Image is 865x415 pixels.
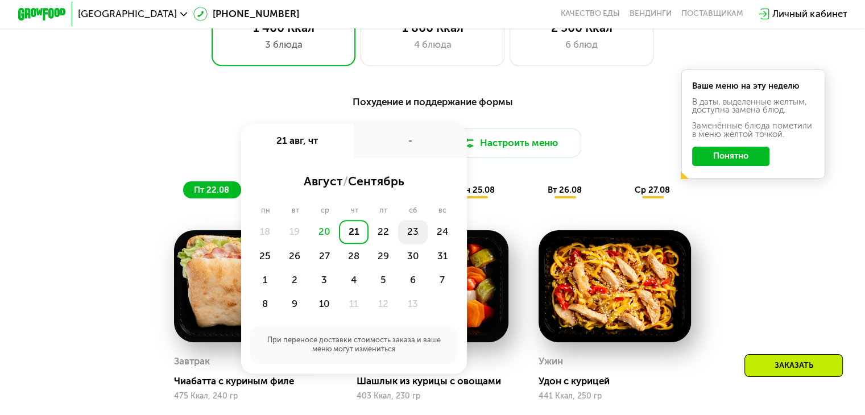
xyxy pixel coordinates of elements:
div: 24 [428,220,457,244]
div: 27 [309,244,339,268]
div: 6 [398,268,428,292]
div: ср [310,206,340,215]
button: Понятно [692,147,769,166]
div: 26 [280,244,309,268]
div: 18 [250,220,280,244]
div: Чиабатта с куриным филе [174,375,336,387]
div: чт [340,206,369,215]
div: 7 [428,268,457,292]
div: 30 [398,244,428,268]
div: пн [250,206,281,215]
div: 2 [280,268,309,292]
div: 11 [339,292,369,316]
div: вт [281,206,310,215]
div: 4 [339,268,369,292]
a: [PHONE_NUMBER] [193,7,299,21]
div: 13 [398,292,428,316]
div: 9 [280,292,309,316]
div: пт [369,206,399,215]
a: Вендинги [630,9,672,19]
span: ср 27.08 [635,185,670,195]
div: сб [398,206,428,215]
div: В даты, выделенные желтым, доступна замена блюд. [692,98,815,115]
div: 3 [309,268,339,292]
div: 5 [369,268,398,292]
span: [GEOGRAPHIC_DATA] [78,9,177,19]
div: Заменённые блюда пометили в меню жёлтой точкой. [692,122,815,139]
button: Настроить меню [437,128,582,157]
div: 20 [309,220,339,244]
div: 475 Ккал, 240 гр [174,392,326,401]
div: 25 [250,244,280,268]
a: Качество еды [561,9,620,19]
div: Ужин [539,352,563,371]
span: / [343,174,348,188]
div: Ваше меню на эту неделю [692,82,815,90]
div: Личный кабинет [772,7,847,21]
div: 6 блюд [522,38,641,52]
div: 8 [250,292,280,316]
div: 21 [339,220,369,244]
span: вт 26.08 [548,185,582,195]
div: 22 [369,220,398,244]
div: Удон с курицей [539,375,700,387]
div: Похудение и поддержание формы [77,94,788,109]
div: При переносе доставки стоимость заказа и ваше меню могут измениться [250,326,457,364]
div: 441 Ккал, 250 гр [539,392,691,401]
div: вс [428,206,457,215]
span: пт 22.08 [194,185,229,195]
span: сентябрь [348,174,404,188]
div: 31 [428,244,457,268]
div: 10 [309,292,339,316]
span: август [304,174,343,188]
div: 29 [369,244,398,268]
div: 23 [398,220,428,244]
span: пн 25.08 [458,185,494,195]
div: поставщикам [681,9,743,19]
div: Шашлык из курицы с овощами [357,375,518,387]
div: 19 [280,220,309,244]
div: - [354,124,467,157]
div: 28 [339,244,369,268]
div: 21 авг, чт [241,124,354,157]
div: Заказать [744,354,843,377]
div: 403 Ккал, 230 гр [357,392,509,401]
div: 12 [369,292,398,316]
div: 3 блюда [224,38,343,52]
div: 1 [250,268,280,292]
div: 4 блюда [373,38,492,52]
div: Завтрак [174,352,210,371]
